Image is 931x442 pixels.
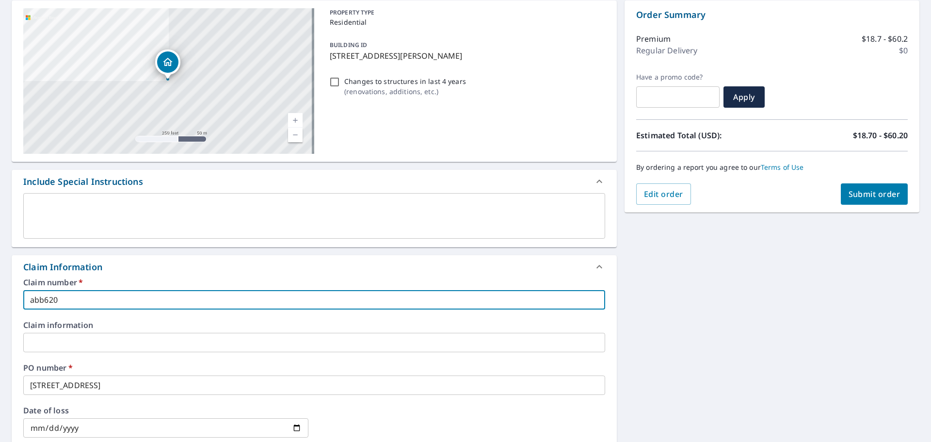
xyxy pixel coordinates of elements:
[23,407,308,414] label: Date of loss
[23,321,605,329] label: Claim information
[853,130,908,141] p: $18.70 - $60.20
[330,8,601,17] p: PROPERTY TYPE
[636,163,908,172] p: By ordering a report you agree to our
[155,49,180,80] div: Dropped pin, building 1, Residential property, 4054 76th St SW Byron Center, MI 49315
[23,278,605,286] label: Claim number
[330,41,367,49] p: BUILDING ID
[330,50,601,62] p: [STREET_ADDRESS][PERSON_NAME]
[23,175,143,188] div: Include Special Instructions
[862,33,908,45] p: $18.7 - $60.2
[636,183,691,205] button: Edit order
[636,45,697,56] p: Regular Delivery
[644,189,683,199] span: Edit order
[288,128,303,142] a: Current Level 17, Zoom Out
[23,364,605,372] label: PO number
[23,261,102,274] div: Claim Information
[636,33,671,45] p: Premium
[344,86,466,97] p: ( renovations, additions, etc. )
[330,17,601,27] p: Residential
[636,8,908,21] p: Order Summary
[841,183,908,205] button: Submit order
[12,255,617,278] div: Claim Information
[723,86,765,108] button: Apply
[761,163,804,172] a: Terms of Use
[344,76,466,86] p: Changes to structures in last 4 years
[636,73,720,82] label: Have a promo code?
[849,189,900,199] span: Submit order
[12,170,617,193] div: Include Special Instructions
[636,130,772,141] p: Estimated Total (USD):
[731,92,757,102] span: Apply
[288,113,303,128] a: Current Level 17, Zoom In
[899,45,908,56] p: $0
